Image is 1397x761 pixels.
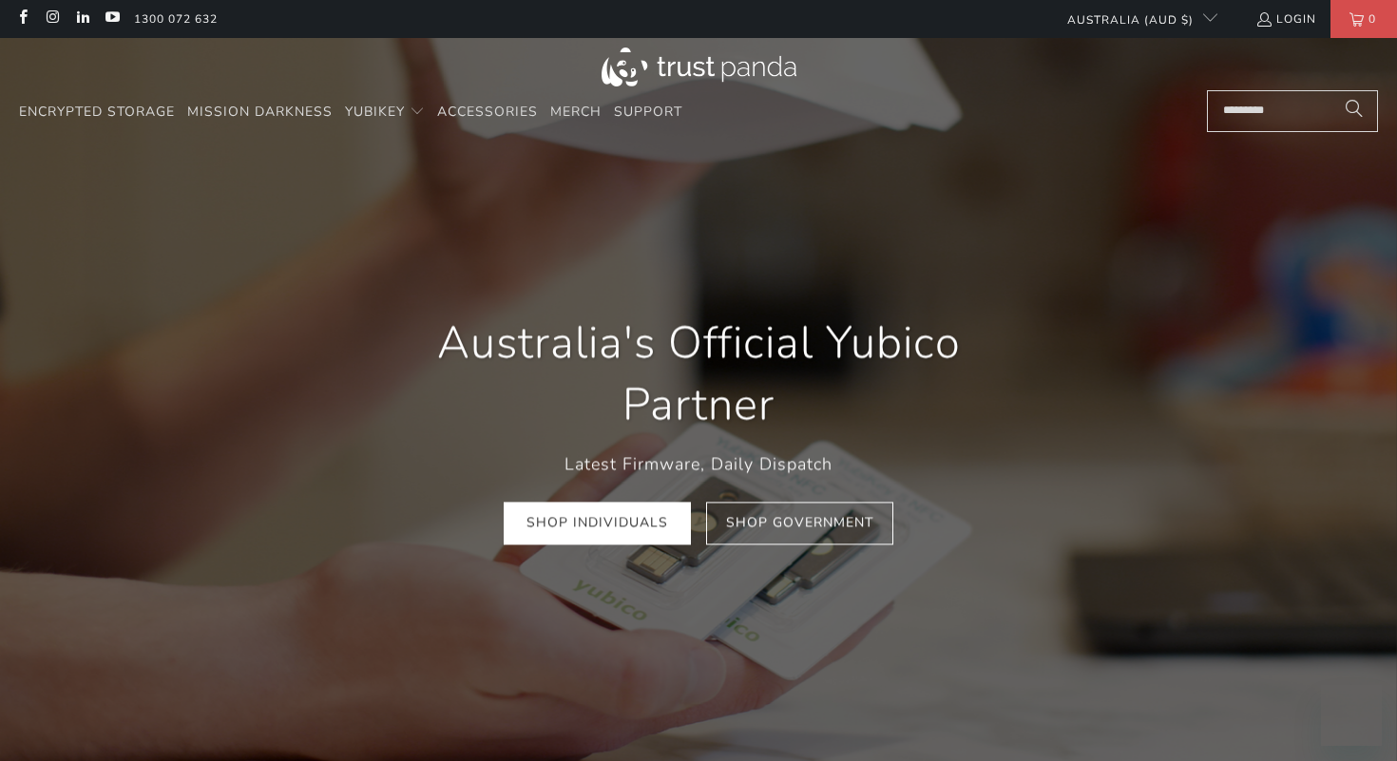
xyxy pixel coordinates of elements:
a: 1300 072 632 [134,9,218,29]
span: Merch [550,103,602,121]
span: YubiKey [345,103,405,121]
a: Trust Panda Australia on LinkedIn [74,11,90,27]
nav: Translation missing: en.navigation.header.main_nav [19,90,682,135]
button: Search [1330,90,1378,132]
a: Support [614,90,682,135]
input: Search... [1207,90,1378,132]
iframe: Button to launch messaging window [1321,685,1382,746]
span: Encrypted Storage [19,103,175,121]
a: Mission Darkness [187,90,333,135]
a: Login [1255,9,1316,29]
span: Accessories [437,103,538,121]
a: Encrypted Storage [19,90,175,135]
summary: YubiKey [345,90,425,135]
span: Support [614,103,682,121]
a: Trust Panda Australia on Instagram [44,11,60,27]
a: Trust Panda Australia on Facebook [14,11,30,27]
span: Mission Darkness [187,103,333,121]
h1: Australia's Official Yubico Partner [385,312,1012,437]
a: Accessories [437,90,538,135]
img: Trust Panda Australia [602,48,796,86]
p: Latest Firmware, Daily Dispatch [385,451,1012,479]
a: Shop Individuals [504,502,691,544]
a: Trust Panda Australia on YouTube [104,11,120,27]
a: Merch [550,90,602,135]
a: Shop Government [706,502,893,544]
